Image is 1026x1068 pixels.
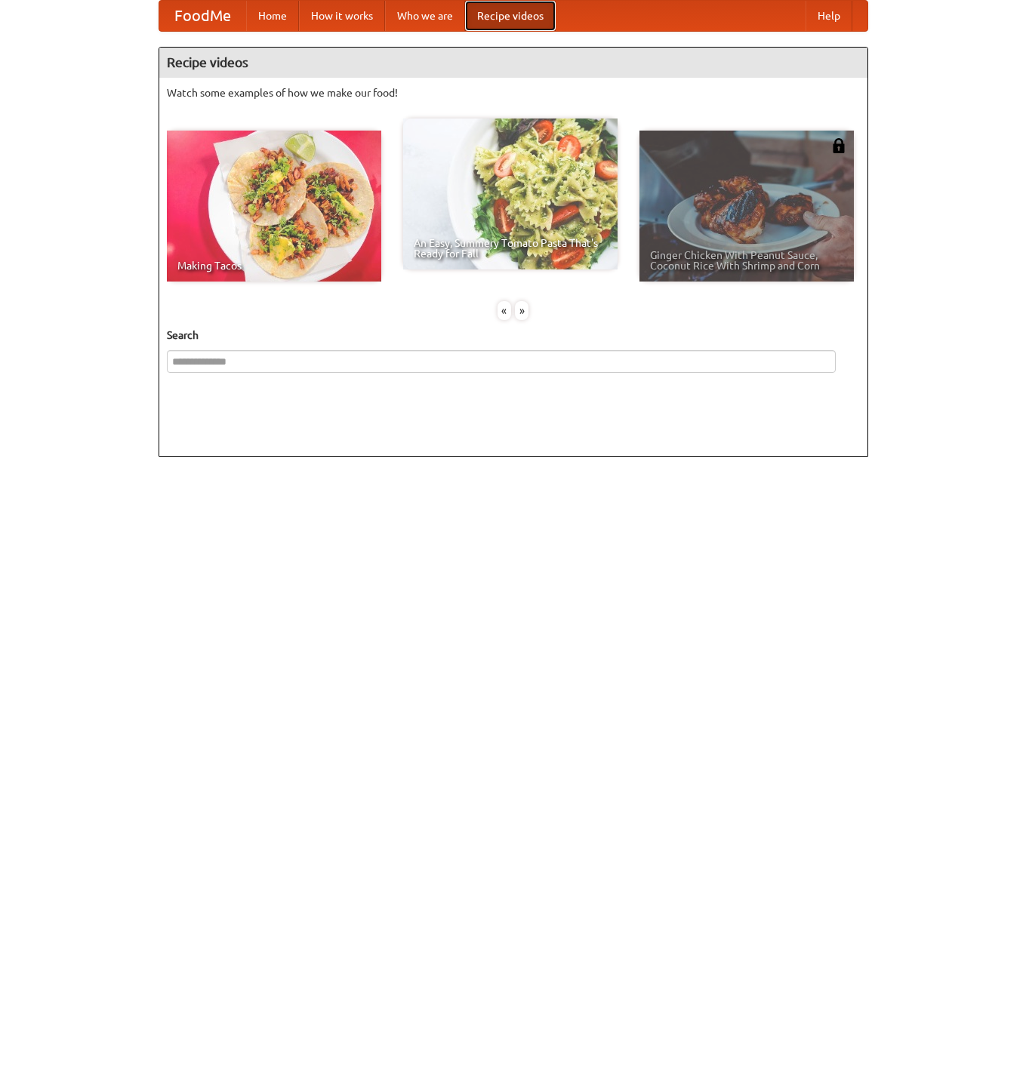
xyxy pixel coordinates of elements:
div: » [515,301,528,320]
a: FoodMe [159,1,246,31]
span: An Easy, Summery Tomato Pasta That's Ready for Fall [414,238,607,259]
a: An Easy, Summery Tomato Pasta That's Ready for Fall [403,118,618,269]
a: Recipe videos [465,1,556,31]
img: 483408.png [831,138,846,153]
a: How it works [299,1,385,31]
a: Making Tacos [167,131,381,282]
div: « [498,301,511,320]
h5: Search [167,328,860,343]
a: Help [806,1,852,31]
p: Watch some examples of how we make our food! [167,85,860,100]
a: Who we are [385,1,465,31]
h4: Recipe videos [159,48,867,78]
span: Making Tacos [177,260,371,271]
a: Home [246,1,299,31]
